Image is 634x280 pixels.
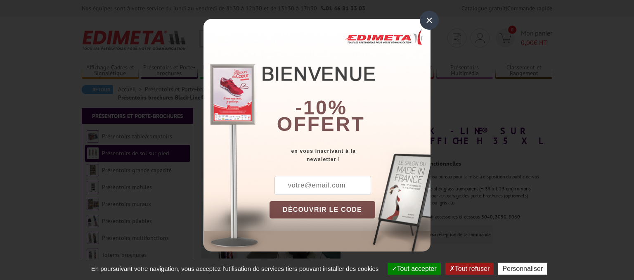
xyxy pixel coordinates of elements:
[270,147,431,164] div: en vous inscrivant à la newsletter !
[295,97,347,119] b: -10%
[498,263,547,275] button: Personnaliser (fenêtre modale)
[277,113,365,135] font: offert
[87,265,383,272] span: En poursuivant votre navigation, vous acceptez l'utilisation de services tiers pouvant installer ...
[270,201,375,218] button: DÉCOUVRIR LE CODE
[445,263,494,275] button: Tout refuser
[388,263,441,275] button: Tout accepter
[420,11,439,30] div: ×
[274,176,371,195] input: votre@email.com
